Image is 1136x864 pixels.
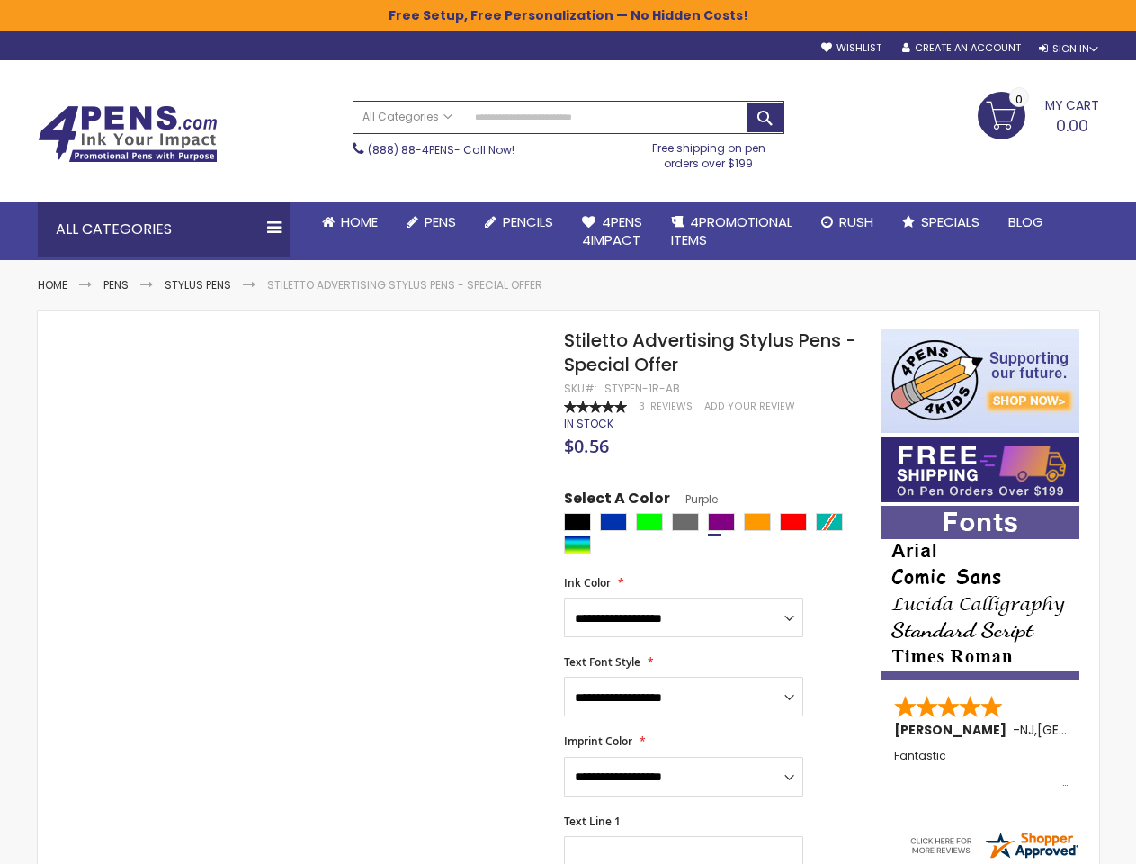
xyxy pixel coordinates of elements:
[564,434,609,458] span: $0.56
[103,277,129,292] a: Pens
[670,491,718,507] span: Purple
[633,134,784,170] div: Free shipping on pen orders over $199
[564,400,627,413] div: 100%
[165,277,231,292] a: Stylus Pens
[1056,114,1088,137] span: 0.00
[908,829,1080,861] img: 4pens.com widget logo
[639,400,645,413] span: 3
[1039,42,1098,56] div: Sign In
[564,654,640,670] span: Text Font Style
[368,142,454,157] a: (888) 88-4PENS
[978,92,1099,137] a: 0.00 0
[564,416,613,431] span: In stock
[780,513,807,531] div: Red
[564,417,613,431] div: Availability
[353,102,461,131] a: All Categories
[994,202,1058,242] a: Blog
[600,513,627,531] div: Blue
[881,437,1079,502] img: Free shipping on orders over $199
[568,202,657,261] a: 4Pens4impact
[1020,721,1034,739] span: NJ
[639,400,695,413] a: 3 Reviews
[1008,212,1043,231] span: Blog
[894,721,1013,739] span: [PERSON_NAME]
[744,513,771,531] div: Orange
[839,212,873,231] span: Rush
[807,202,888,242] a: Rush
[38,277,67,292] a: Home
[564,575,611,590] span: Ink Color
[704,400,795,413] a: Add Your Review
[604,382,680,396] div: STYPEN-1R-AB
[564,814,621,829] span: Text Line 1
[921,212,979,231] span: Specials
[368,142,514,157] span: - Call Now!
[881,506,1079,679] img: font-personalization-examples
[564,489,670,513] span: Select A Color
[564,535,591,553] div: Assorted
[988,815,1136,864] iframe: Google Customer Reviews
[582,212,642,249] span: 4Pens 4impact
[425,212,456,231] span: Pens
[38,202,290,256] div: All Categories
[564,733,632,749] span: Imprint Color
[888,202,994,242] a: Specials
[392,202,470,242] a: Pens
[564,328,856,377] span: Stiletto Advertising Stylus Pens - Special Offer
[636,513,663,531] div: Lime Green
[657,202,807,261] a: 4PROMOTIONALITEMS
[894,750,1069,788] div: Fantastic
[564,381,597,396] strong: SKU
[902,41,1021,55] a: Create an Account
[671,212,792,249] span: 4PROMOTIONAL ITEMS
[38,105,218,163] img: 4Pens Custom Pens and Promotional Products
[672,513,699,531] div: Grey
[341,212,378,231] span: Home
[308,202,392,242] a: Home
[650,400,693,413] span: Reviews
[708,513,735,531] div: Purple
[362,110,452,124] span: All Categories
[503,212,553,231] span: Pencils
[564,513,591,531] div: Black
[470,202,568,242] a: Pencils
[881,328,1079,433] img: 4pens 4 kids
[267,278,542,292] li: Stiletto Advertising Stylus Pens - Special Offer
[1015,91,1023,108] span: 0
[821,41,881,55] a: Wishlist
